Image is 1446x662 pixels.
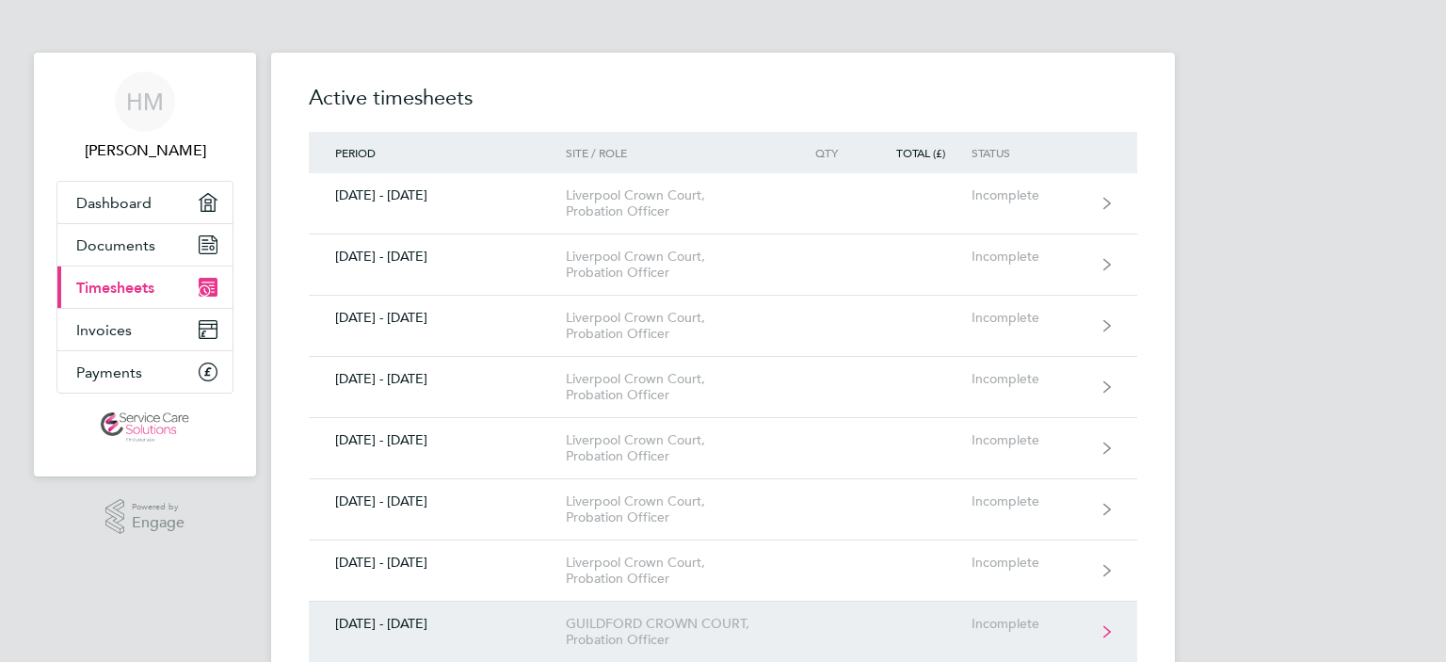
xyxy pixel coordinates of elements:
[76,363,142,381] span: Payments
[972,371,1087,387] div: Incomplete
[972,493,1087,509] div: Incomplete
[566,555,781,587] div: Liverpool Crown Court, Probation Officer
[566,493,781,525] div: Liverpool Crown Court, Probation Officer
[56,412,233,443] a: Go to home page
[566,616,781,648] div: GUILDFORD CROWN COURT, Probation Officer
[309,371,566,387] div: [DATE] - [DATE]
[972,146,1087,159] div: Status
[309,479,1137,541] a: [DATE] - [DATE]Liverpool Crown Court, Probation OfficerIncomplete
[972,555,1087,571] div: Incomplete
[101,412,189,443] img: servicecare-logo-retina.png
[126,89,164,114] span: HM
[309,418,1137,479] a: [DATE] - [DATE]Liverpool Crown Court, Probation OfficerIncomplete
[76,194,152,212] span: Dashboard
[56,72,233,162] a: HM[PERSON_NAME]
[309,541,1137,602] a: [DATE] - [DATE]Liverpool Crown Court, Probation OfficerIncomplete
[309,249,566,265] div: [DATE] - [DATE]
[309,310,566,326] div: [DATE] - [DATE]
[566,249,781,281] div: Liverpool Crown Court, Probation Officer
[972,616,1087,632] div: Incomplete
[972,310,1087,326] div: Incomplete
[566,432,781,464] div: Liverpool Crown Court, Probation Officer
[566,371,781,403] div: Liverpool Crown Court, Probation Officer
[309,234,1137,296] a: [DATE] - [DATE]Liverpool Crown Court, Probation OfficerIncomplete
[105,499,185,535] a: Powered byEngage
[309,187,566,203] div: [DATE] - [DATE]
[76,321,132,339] span: Invoices
[309,616,566,632] div: [DATE] - [DATE]
[309,555,566,571] div: [DATE] - [DATE]
[57,309,233,350] a: Invoices
[566,146,781,159] div: Site / Role
[566,310,781,342] div: Liverpool Crown Court, Probation Officer
[76,236,155,254] span: Documents
[57,266,233,308] a: Timesheets
[309,493,566,509] div: [DATE] - [DATE]
[972,249,1087,265] div: Incomplete
[57,351,233,393] a: Payments
[309,173,1137,234] a: [DATE] - [DATE]Liverpool Crown Court, Probation OfficerIncomplete
[864,146,972,159] div: Total (£)
[309,296,1137,357] a: [DATE] - [DATE]Liverpool Crown Court, Probation OfficerIncomplete
[132,499,185,515] span: Powered by
[34,53,256,476] nav: Main navigation
[76,279,154,297] span: Timesheets
[972,432,1087,448] div: Incomplete
[309,357,1137,418] a: [DATE] - [DATE]Liverpool Crown Court, Probation OfficerIncomplete
[781,146,864,159] div: Qty
[309,83,1137,132] h2: Active timesheets
[335,145,376,160] span: Period
[57,224,233,266] a: Documents
[972,187,1087,203] div: Incomplete
[56,139,233,162] span: Helen Maguire
[309,432,566,448] div: [DATE] - [DATE]
[566,187,781,219] div: Liverpool Crown Court, Probation Officer
[132,515,185,531] span: Engage
[57,182,233,223] a: Dashboard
